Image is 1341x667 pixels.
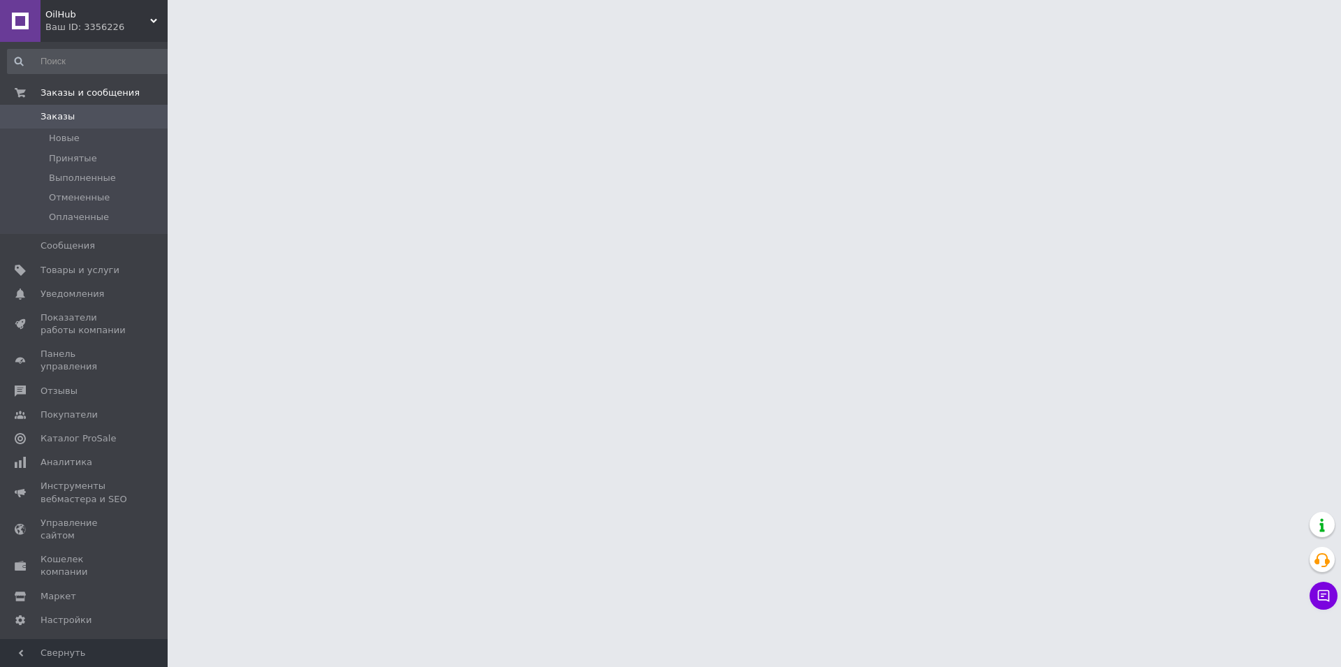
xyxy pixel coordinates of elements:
span: Показатели работы компании [41,311,129,337]
span: Кошелек компании [41,553,129,578]
span: Отмененные [49,191,110,204]
span: Каталог ProSale [41,432,116,445]
span: Аналитика [41,456,92,469]
span: Маркет [41,590,76,603]
span: OilHub [45,8,150,21]
span: Настройки [41,614,91,626]
span: Оплаченные [49,211,109,223]
span: Панель управления [41,348,129,373]
span: Покупатели [41,409,98,421]
span: Товары и услуги [41,264,119,277]
span: Отзывы [41,385,78,397]
span: Сообщения [41,240,95,252]
span: Заказы [41,110,75,123]
span: Выполненные [49,172,116,184]
span: Новые [49,132,80,145]
button: Чат с покупателем [1310,582,1338,610]
span: Принятые [49,152,97,165]
span: Уведомления [41,288,104,300]
span: Управление сайтом [41,517,129,542]
input: Поиск [7,49,173,74]
span: Заказы и сообщения [41,87,140,99]
div: Ваш ID: 3356226 [45,21,168,34]
span: Инструменты вебмастера и SEO [41,480,129,505]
